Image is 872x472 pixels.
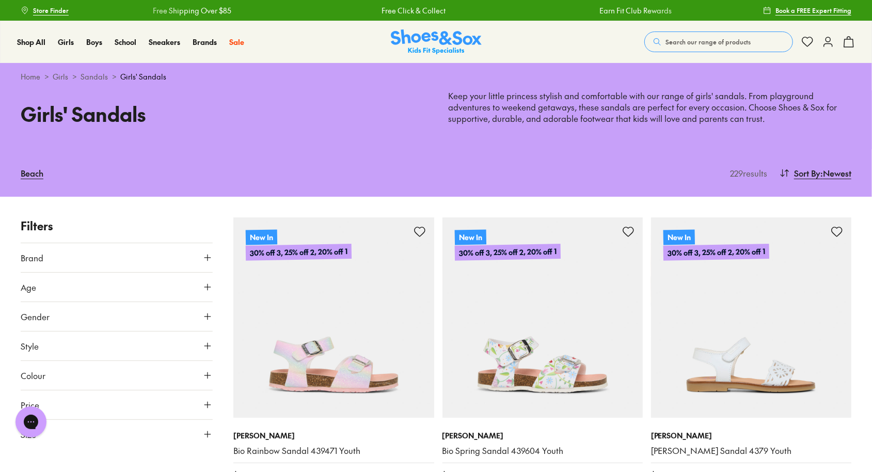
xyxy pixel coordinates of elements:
button: Size [21,420,213,449]
a: Shoes & Sox [391,29,482,55]
a: [PERSON_NAME] Sandal 4379 Youth [651,445,851,457]
a: Book a FREE Expert Fitting [763,1,851,20]
button: Brand [21,243,213,272]
a: Sneakers [149,37,180,48]
span: Colour [21,369,45,382]
p: 30% off 3, 25% off 2, 20% off 1 [454,244,560,261]
p: New In [454,229,486,245]
a: New In30% off 3, 25% off 2, 20% off 1 [442,217,643,418]
p: 30% off 3, 25% off 2, 20% off 1 [663,244,769,261]
a: Beach [21,162,43,184]
span: Brand [21,251,43,264]
button: Style [21,332,213,360]
p: New In [246,229,277,245]
a: Shop All [17,37,45,48]
span: Sort By [794,167,820,179]
p: 229 results [726,167,767,179]
button: Gender [21,302,213,331]
p: New In [663,229,695,245]
p: Keep your little princess stylish and comfortable with our range of girls' sandals. From playgrou... [449,90,852,124]
p: [PERSON_NAME] [442,430,643,441]
span: Age [21,281,36,293]
span: Style [21,340,39,352]
button: Age [21,273,213,302]
p: [PERSON_NAME] [651,430,851,441]
a: Brands [193,37,217,48]
p: Filters [21,217,213,234]
a: New In30% off 3, 25% off 2, 20% off 1 [651,217,851,418]
a: Earn Fit Club Rewards [582,5,655,16]
span: Gender [21,310,50,323]
a: Store Finder [21,1,69,20]
a: Free Shipping Over $85 [136,5,214,16]
a: Girls [53,71,68,82]
a: Girls [58,37,74,48]
span: : Newest [820,167,851,179]
span: Girls' Sandals [120,71,166,82]
span: Book a FREE Expert Fitting [775,6,851,15]
span: Price [21,399,39,411]
img: SNS_Logo_Responsive.svg [391,29,482,55]
p: 30% off 3, 25% off 2, 20% off 1 [246,244,352,261]
a: Home [21,71,40,82]
button: Colour [21,361,213,390]
button: Search our range of products [644,32,793,52]
iframe: Gorgias live chat messenger [10,403,52,441]
span: Search our range of products [665,37,751,46]
button: Price [21,390,213,419]
a: New In30% off 3, 25% off 2, 20% off 1 [233,217,434,418]
p: [PERSON_NAME] [233,430,434,441]
a: School [115,37,136,48]
a: Sandals [81,71,108,82]
div: > > > [21,71,851,82]
a: Free Click & Collect [364,5,429,16]
a: Bio Spring Sandal 439604 Youth [442,445,643,457]
a: Bio Rainbow Sandal 439471 Youth [233,445,434,457]
span: Store Finder [33,6,69,15]
a: Boys [86,37,102,48]
button: Sort By:Newest [780,162,851,184]
a: Sale [229,37,244,48]
h1: Girls' Sandals [21,99,424,129]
